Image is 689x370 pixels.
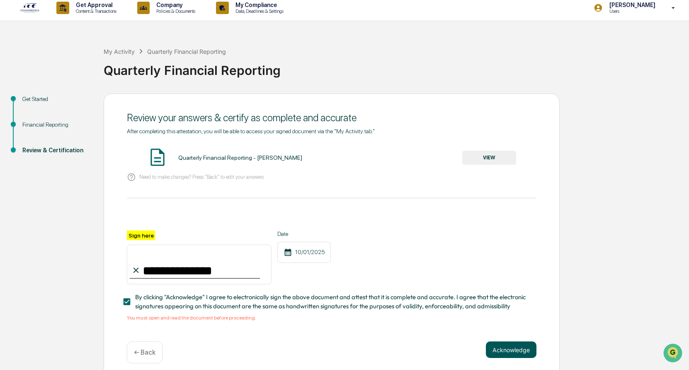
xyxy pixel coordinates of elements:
[22,95,90,103] div: Get Started
[150,8,199,14] p: Policies & Documents
[134,348,155,356] p: ← Back
[277,231,331,237] label: Date
[229,8,288,14] p: Data, Deadlines & Settings
[69,8,121,14] p: Content & Transactions
[22,120,90,129] div: Financial Reporting
[69,2,121,8] p: Get Approval
[28,63,136,72] div: Start new chat
[486,341,536,358] button: Acknowledge
[104,56,685,78] div: Quarterly Financial Reporting
[22,146,90,155] div: Review & Certification
[127,231,155,240] label: Sign here
[147,48,226,55] div: Quarterly Financial Reporting
[462,151,516,165] button: VIEW
[603,8,660,14] p: Users
[8,105,15,112] div: 🖐️
[127,128,375,135] span: After completing this attestation, you will be able to access your signed document via the "My Ac...
[68,104,103,113] span: Attestations
[662,343,685,365] iframe: Open customer support
[603,2,660,8] p: [PERSON_NAME]
[229,2,288,8] p: My Compliance
[58,140,100,147] a: Powered byPylon
[135,293,530,311] span: By clicking "Acknowledge" I agree to electronically sign the above document and attest that it is...
[17,104,53,113] span: Preclearance
[127,315,536,321] div: You must open and read the document before proceeding.
[178,154,302,161] div: Quarterly Financial Reporting - [PERSON_NAME]
[28,72,105,78] div: We're available if you need us!
[8,63,23,78] img: 1746055101610-c473b297-6a78-478c-a979-82029cc54cd1
[60,105,67,112] div: 🗄️
[127,112,536,124] div: Review your answers & certify as complete and accurate
[150,2,199,8] p: Company
[5,101,57,116] a: 🖐️Preclearance
[277,242,331,263] div: 10/01/2025
[8,17,151,31] p: How can we help?
[104,48,135,55] div: My Activity
[17,120,52,128] span: Data Lookup
[139,174,264,180] p: Need to make changes? Press "Back" to edit your answers
[20,2,40,13] img: logo
[57,101,106,116] a: 🗄️Attestations
[5,117,56,132] a: 🔎Data Lookup
[82,140,100,147] span: Pylon
[8,121,15,127] div: 🔎
[141,66,151,76] button: Start new chat
[147,147,168,168] img: Document Icon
